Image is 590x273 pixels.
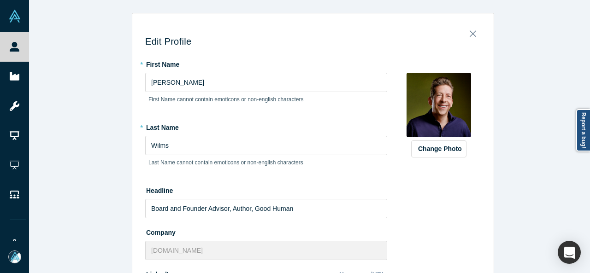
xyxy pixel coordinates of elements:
p: Last Name cannot contain emoticons or non-english characters [148,158,384,167]
img: Mia Scott's Account [8,250,21,263]
button: Close [463,25,483,38]
a: Report a bug! [576,109,590,151]
button: Change Photo [411,140,466,157]
label: Company [145,225,387,238]
label: Headline [145,183,387,196]
img: Alchemist Vault Logo [8,10,21,23]
img: Profile user default [407,73,471,137]
p: First Name cannot contain emoticons or non-english characters [148,95,384,104]
label: Last Name [145,120,387,133]
input: Partner, CEO [145,199,387,218]
label: First Name [145,57,387,70]
h3: Edit Profile [145,36,481,47]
